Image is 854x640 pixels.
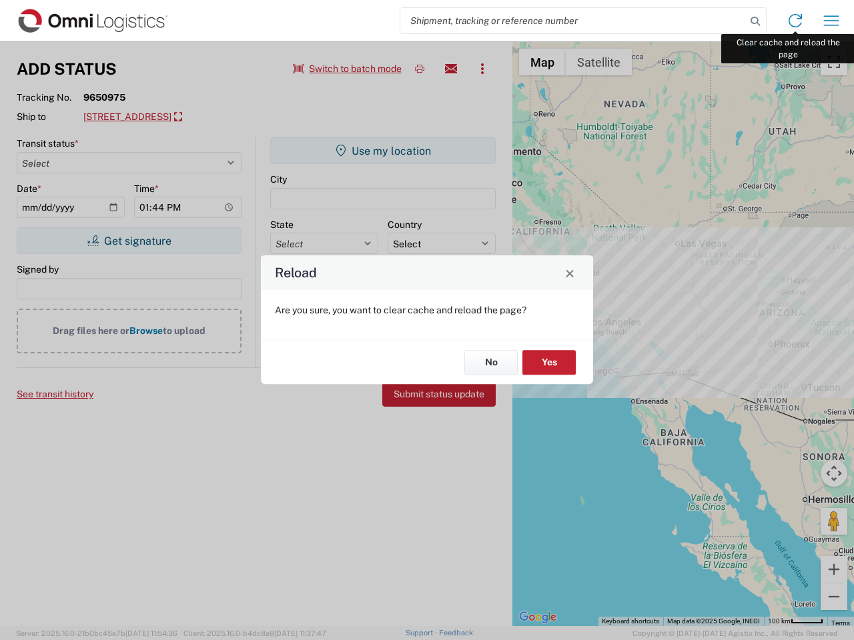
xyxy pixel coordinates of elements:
[560,263,579,282] button: Close
[464,350,518,375] button: No
[522,350,576,375] button: Yes
[400,8,746,33] input: Shipment, tracking or reference number
[275,304,579,316] p: Are you sure, you want to clear cache and reload the page?
[275,263,317,283] h4: Reload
